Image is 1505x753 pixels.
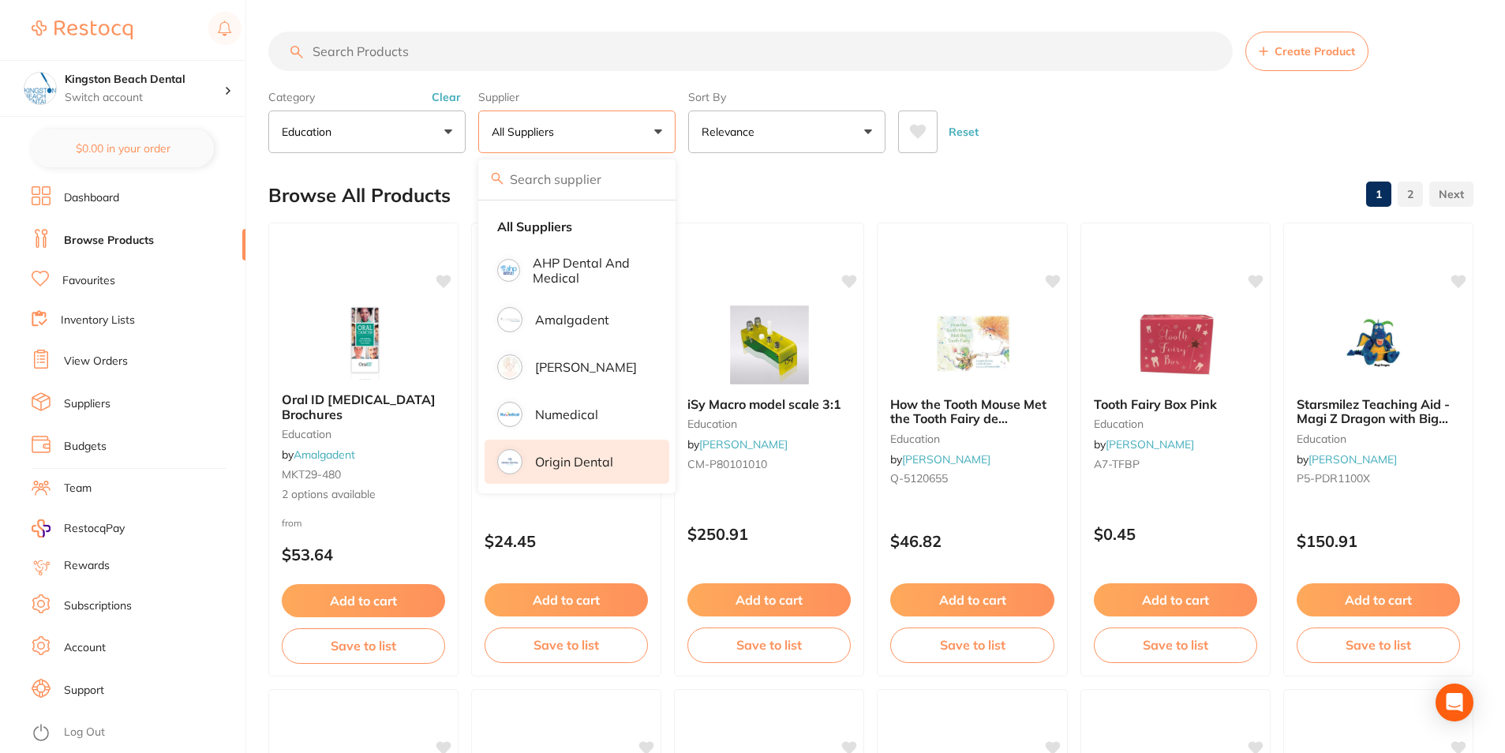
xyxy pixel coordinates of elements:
[268,32,1233,71] input: Search Products
[64,481,92,496] a: Team
[1297,471,1370,485] span: P5-PDR1100X
[890,532,1054,550] p: $46.82
[32,129,214,167] button: $0.00 in your order
[500,357,520,377] img: Henry Schein Halas
[24,73,56,104] img: Kingston Beach Dental
[1124,305,1226,384] img: Tooth Fairy Box Pink
[535,360,637,374] p: [PERSON_NAME]
[1094,396,1217,412] span: Tooth Fairy Box Pink
[64,725,105,740] a: Log Out
[1436,684,1473,721] div: Open Intercom Messenger
[478,111,676,153] button: All Suppliers
[1297,433,1460,445] small: education
[485,583,648,616] button: Add to cart
[1398,178,1423,210] a: 2
[313,301,415,380] img: Oral ID Patient Education Brochures
[65,90,224,106] p: Switch account
[61,313,135,328] a: Inventory Lists
[890,396,1046,441] span: How the Tooth Mouse Met the Tooth Fairy de [PERSON_NAME]
[294,448,355,462] a: Amalgadent
[268,111,466,153] button: education
[282,428,445,440] small: education
[32,721,241,746] button: Log Out
[890,627,1054,662] button: Save to list
[533,256,647,285] p: AHP Dental and Medical
[64,233,154,249] a: Browse Products
[687,627,851,662] button: Save to list
[1297,397,1460,426] b: Starsmilez Teaching Aid - Magi Z Dragon with Big Brush - 46cm
[268,90,466,104] label: Category
[64,598,132,614] a: Subscriptions
[890,471,948,485] span: Q-5120655
[268,185,451,207] h2: Browse All Products
[687,418,851,430] small: education
[1297,627,1460,662] button: Save to list
[1297,532,1460,550] p: $150.91
[500,261,518,279] img: AHP Dental and Medical
[427,90,466,104] button: Clear
[1275,45,1355,58] span: Create Product
[688,90,885,104] label: Sort By
[62,273,115,289] a: Favourites
[902,452,990,466] a: [PERSON_NAME]
[64,558,110,574] a: Rewards
[282,517,302,529] span: from
[1094,457,1140,471] span: A7-TFBP
[944,111,983,153] button: Reset
[500,451,520,472] img: Origin Dental
[687,437,788,451] span: by
[890,397,1054,426] b: How the Tooth Mouse Met the Tooth Fairy de Vries
[702,124,761,140] p: Relevance
[921,305,1024,384] img: How the Tooth Mouse Met the Tooth Fairy de Vries
[282,467,341,481] span: MKT29-480
[64,190,119,206] a: Dashboard
[32,12,133,48] a: Restocq Logo
[64,439,107,455] a: Budgets
[699,437,788,451] a: [PERSON_NAME]
[282,392,445,421] b: Oral ID Patient Education Brochures
[282,391,436,421] span: Oral ID [MEDICAL_DATA] Brochures
[1094,437,1194,451] span: by
[1366,178,1391,210] a: 1
[32,519,125,538] a: RestocqPay
[1245,32,1368,71] button: Create Product
[64,521,125,537] span: RestocqPay
[1297,396,1450,441] span: Starsmilez Teaching Aid - Magi Z Dragon with Big Brush - 46cm
[32,519,51,538] img: RestocqPay
[64,640,106,656] a: Account
[890,452,990,466] span: by
[32,21,133,39] img: Restocq Logo
[282,628,445,663] button: Save to list
[688,111,885,153] button: Relevance
[1094,627,1257,662] button: Save to list
[282,124,338,140] p: education
[282,545,445,564] p: $53.64
[282,584,445,617] button: Add to cart
[485,210,669,243] li: Clear selection
[1094,583,1257,616] button: Add to cart
[500,404,520,425] img: Numedical
[1094,525,1257,543] p: $0.45
[535,455,613,469] p: Origin Dental
[282,448,355,462] span: by
[1297,583,1460,616] button: Add to cart
[478,159,676,199] input: Search supplier
[1106,437,1194,451] a: [PERSON_NAME]
[890,433,1054,445] small: education
[485,627,648,662] button: Save to list
[64,683,104,699] a: Support
[687,583,851,616] button: Add to cart
[687,397,851,411] b: iSy Macro model scale 3:1
[1094,397,1257,411] b: Tooth Fairy Box Pink
[65,72,224,88] h4: Kingston Beach Dental
[535,313,609,327] p: Amalgadent
[64,354,128,369] a: View Orders
[687,457,767,471] span: CM-P80101010
[890,583,1054,616] button: Add to cart
[1308,452,1397,466] a: [PERSON_NAME]
[535,407,598,421] p: Numedical
[485,532,648,550] p: $24.45
[1327,305,1429,384] img: Starsmilez Teaching Aid - Magi Z Dragon with Big Brush - 46cm
[500,309,520,330] img: Amalgadent
[1297,452,1397,466] span: by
